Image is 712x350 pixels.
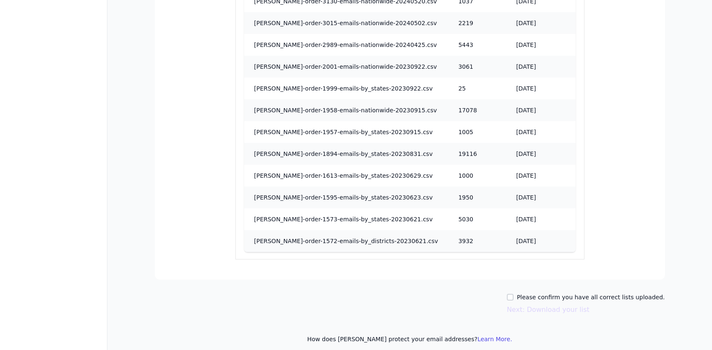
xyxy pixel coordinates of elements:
button: Next: Download your list [507,305,589,315]
td: [PERSON_NAME]-order-1999-emails-by_states-20230922.csv [244,78,449,99]
td: 2219 [448,12,506,34]
td: [DATE] [506,12,575,34]
label: Please confirm you have all correct lists uploaded. [517,293,665,301]
td: [DATE] [506,34,575,56]
td: [PERSON_NAME]-order-3015-emails-nationwide-20240502.csv [244,12,449,34]
td: [PERSON_NAME]-order-1957-emails-by_states-20230915.csv [244,121,449,143]
td: 5443 [448,34,506,56]
td: [PERSON_NAME]-order-1958-emails-nationwide-20230915.csv [244,99,449,121]
td: [PERSON_NAME]-order-1595-emails-by_states-20230623.csv [244,187,449,208]
td: [DATE] [506,121,575,143]
td: [PERSON_NAME]-order-1573-emails-by_states-20230621.csv [244,208,449,230]
td: 5030 [448,208,506,230]
p: How does [PERSON_NAME] protect your email addresses? [155,335,665,343]
td: [PERSON_NAME]-order-1572-emails-by_districts-20230621.csv [244,230,449,252]
td: [DATE] [506,78,575,99]
td: 1950 [448,187,506,208]
td: 25 [448,78,506,99]
td: [PERSON_NAME]-order-1613-emails-by_states-20230629.csv [244,165,449,187]
td: 3061 [448,56,506,78]
td: 19116 [448,143,506,165]
td: [DATE] [506,230,575,252]
td: [PERSON_NAME]-order-2001-emails-nationwide-20230922.csv [244,56,449,78]
td: 1005 [448,121,506,143]
td: [DATE] [506,143,575,165]
td: [DATE] [506,208,575,230]
td: [DATE] [506,165,575,187]
td: 17078 [448,99,506,121]
td: 1000 [448,165,506,187]
td: [DATE] [506,56,575,78]
td: 3932 [448,230,506,252]
td: [PERSON_NAME]-order-2989-emails-nationwide-20240425.csv [244,34,449,56]
td: [PERSON_NAME]-order-1894-emails-by_states-20230831.csv [244,143,449,165]
button: Learn More. [477,335,512,343]
td: [DATE] [506,187,575,208]
td: [DATE] [506,99,575,121]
